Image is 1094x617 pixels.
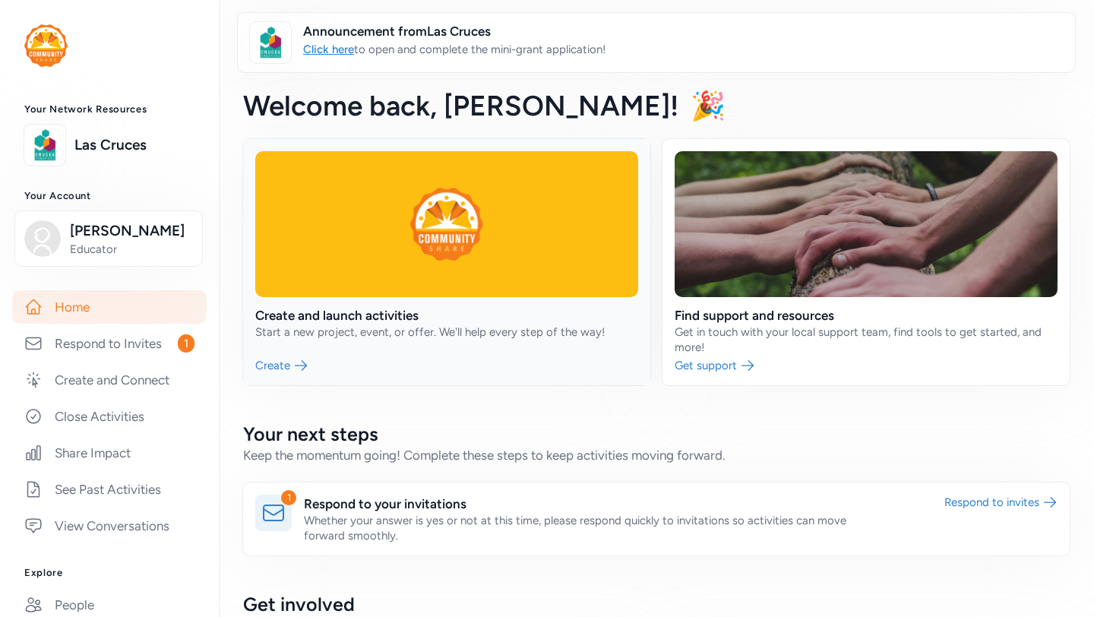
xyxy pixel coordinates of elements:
h3: Your Account [24,190,194,202]
a: See Past Activities [12,473,207,506]
h3: Your Network Resources [24,103,194,115]
span: Announcement from Las Cruces [303,22,605,40]
img: logo [254,26,287,59]
a: Close Activities [12,400,207,433]
a: Las Cruces [74,134,194,156]
a: Create and Connect [12,363,207,397]
a: Respond to Invites1 [12,327,207,360]
a: Click here [303,43,354,56]
span: 1 [178,334,194,353]
div: Keep the momentum going! Complete these steps to keep activities moving forward. [243,446,1070,464]
a: Share Impact [12,436,207,470]
p: to open and complete the mini-grant application! [303,40,605,59]
span: Educator [70,242,193,257]
button: [PERSON_NAME]Educator [14,210,203,267]
h2: Your next steps [243,422,1070,446]
a: View Conversations [12,509,207,543]
h3: Explore [24,567,194,579]
a: Home [12,290,207,324]
h2: Get involved [243,592,1070,616]
img: logo [24,24,68,67]
div: 1 [281,490,296,505]
span: 🎉 [691,89,726,122]
img: logo [28,128,62,162]
span: [PERSON_NAME] [70,220,193,242]
span: Welcome back , [PERSON_NAME]! [243,89,678,122]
